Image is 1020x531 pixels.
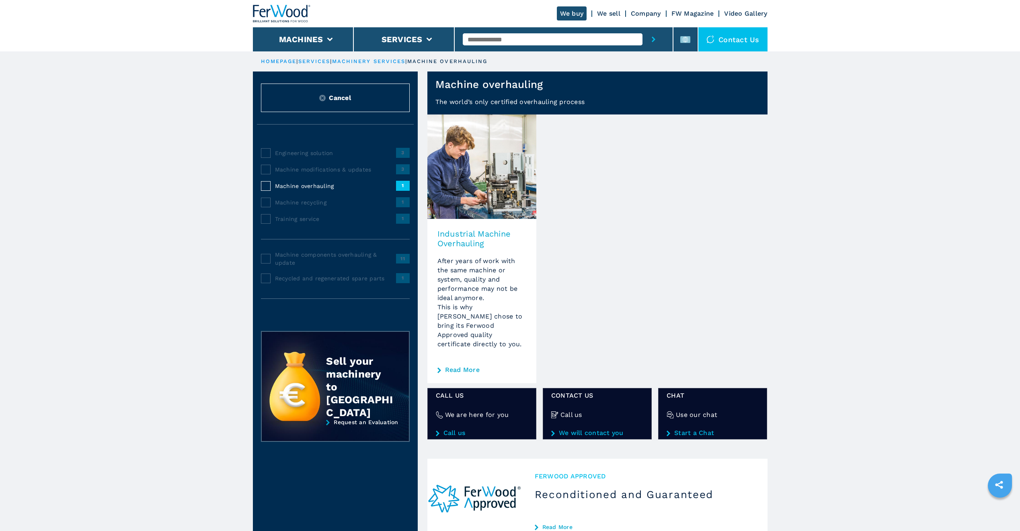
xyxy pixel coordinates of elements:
div: Sell your machinery to [GEOGRAPHIC_DATA] [326,355,393,419]
h1: Machine overhauling [435,78,543,91]
a: Read More [445,367,480,373]
button: submit-button [642,27,665,51]
span: Cancel [329,93,351,102]
h4: We are here for you [445,410,509,419]
div: Contact us [698,27,768,51]
span: | [405,58,407,64]
span: Chat [667,391,759,400]
h3: Reconditioned and Guaranteed [535,488,755,501]
button: Machines [279,35,323,44]
span: 3 [396,148,410,157]
img: Use our chat [667,411,674,419]
h4: Use our chat [676,410,717,419]
span: | [296,58,298,64]
img: Ferwood [253,5,311,22]
span: 11 [396,254,410,263]
span: | [330,58,332,64]
span: Machine components overhauling & update [275,251,396,267]
a: We will contact you [551,429,643,437]
a: We sell [597,10,620,17]
button: Services [382,35,423,44]
h4: Call us [560,410,582,419]
a: services [298,58,330,64]
a: We buy [557,6,587,20]
a: Industrial Machine OverhaulingAfter years of work with the same machine or system, quality and pe... [427,114,536,383]
h3: Industrial Machine Overhauling [437,229,526,248]
img: Call us [551,411,558,419]
span: Engineering solution [275,149,396,157]
img: We are here for you [436,411,443,419]
a: HOMEPAGE [261,58,297,64]
span: The world’s only certified overhauling process [435,98,585,106]
a: machinery services [332,58,406,64]
span: 1 [396,273,410,283]
a: Company [631,10,661,17]
span: 1 [396,181,410,190]
iframe: Chat [986,495,1014,525]
span: CONTACT US [551,391,643,400]
span: 1 [396,214,410,223]
a: Read More [535,524,755,530]
button: ResetCancel [261,84,410,112]
a: Request an Evaluation [261,419,410,448]
span: 1 [396,197,410,207]
img: image [427,114,536,219]
a: Video Gallery [724,10,767,17]
span: Training service [275,215,396,223]
img: Reset [319,95,326,101]
a: sharethis [989,475,1009,495]
a: FW Magazine [671,10,714,17]
span: 3 [396,164,410,174]
span: Recycled and regenerated spare parts [275,274,396,282]
span: Call us [436,391,528,400]
a: Start a Chat [667,429,759,437]
span: Machine modifications & updates [275,165,396,174]
span: Ferwood Approved [535,472,755,481]
p: machine overhauling [407,58,488,65]
span: Machine overhauling [275,182,396,190]
span: Machine recycling [275,198,396,206]
img: Contact us [706,35,714,43]
a: Call us [436,429,528,437]
span: After years of work with the same machine or system, quality and performance may not be ideal any... [437,257,523,348]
